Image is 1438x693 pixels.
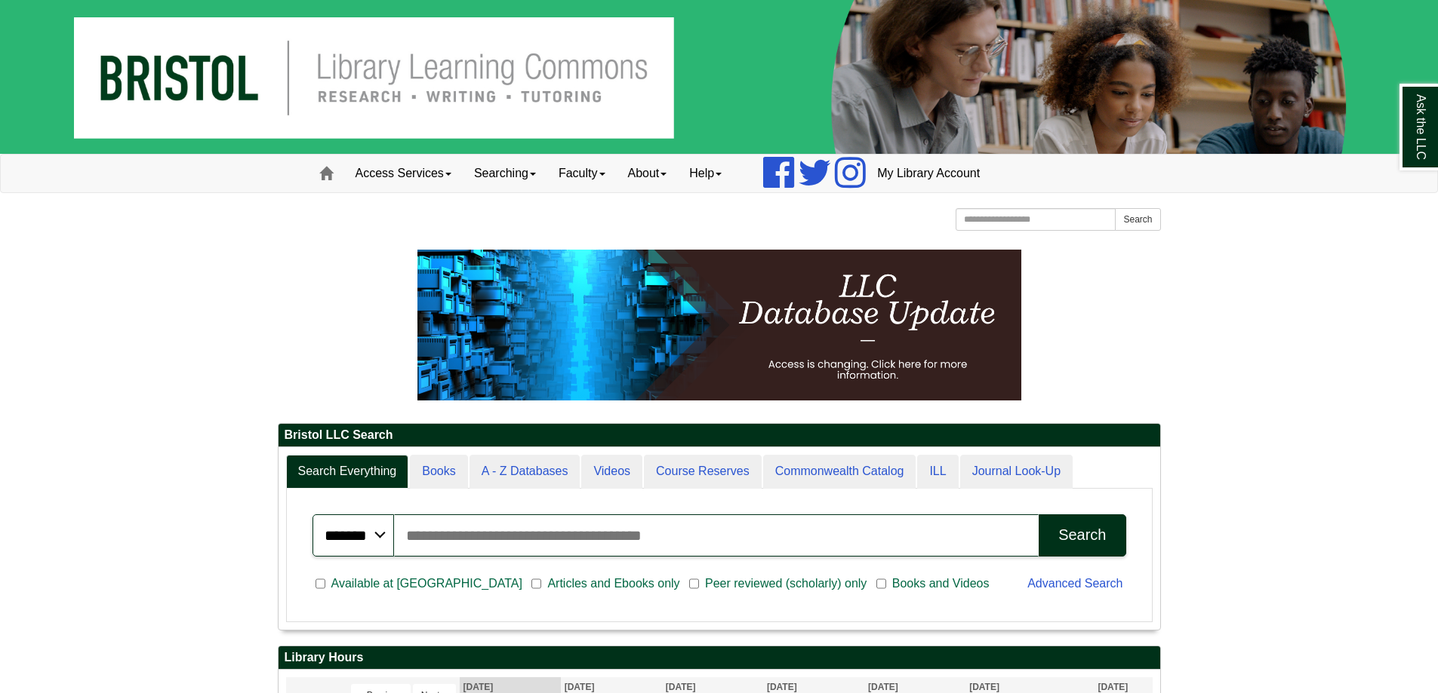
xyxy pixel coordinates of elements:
div: Search [1058,526,1106,544]
a: Videos [581,455,642,489]
a: A - Z Databases [470,455,580,489]
h2: Bristol LLC Search [279,424,1160,447]
span: Books and Videos [886,575,996,593]
button: Search [1039,514,1125,557]
a: Help [678,155,733,192]
input: Available at [GEOGRAPHIC_DATA] [316,577,325,590]
span: Available at [GEOGRAPHIC_DATA] [325,575,528,593]
a: Books [410,455,467,489]
a: Search Everything [286,455,409,489]
span: [DATE] [1098,682,1128,692]
span: [DATE] [767,682,797,692]
a: Commonwealth Catalog [763,455,916,489]
span: Peer reviewed (scholarly) only [699,575,873,593]
a: About [617,155,679,192]
a: My Library Account [866,155,991,192]
span: [DATE] [565,682,595,692]
a: Access Services [344,155,463,192]
button: Search [1115,208,1160,231]
input: Books and Videos [876,577,886,590]
h2: Library Hours [279,646,1160,670]
a: Faculty [547,155,617,192]
span: Articles and Ebooks only [541,575,685,593]
a: Course Reserves [644,455,762,489]
img: HTML tutorial [417,250,1021,400]
a: Searching [463,155,547,192]
input: Peer reviewed (scholarly) only [689,577,699,590]
a: Advanced Search [1027,577,1122,590]
span: [DATE] [666,682,696,692]
a: ILL [917,455,958,489]
input: Articles and Ebooks only [531,577,541,590]
span: [DATE] [868,682,898,692]
span: [DATE] [969,682,999,692]
a: Journal Look-Up [960,455,1073,489]
span: [DATE] [463,682,494,692]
